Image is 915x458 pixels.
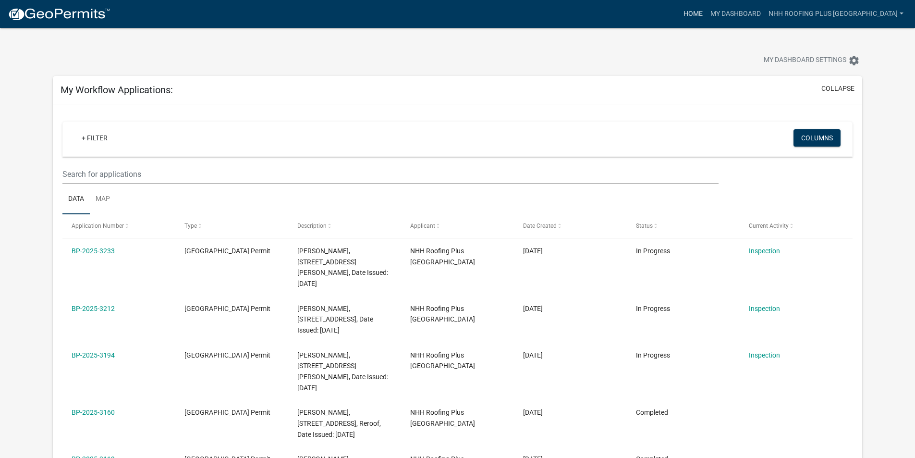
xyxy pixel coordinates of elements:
a: Data [62,184,90,215]
a: Nhh Roofing Plus [GEOGRAPHIC_DATA] [765,5,907,23]
span: NHH Roofing Plus MN [410,408,475,427]
a: Inspection [749,247,780,255]
datatable-header-cell: Type [175,214,288,237]
span: In Progress [636,351,670,359]
a: BP-2025-3212 [72,305,115,312]
datatable-header-cell: Current Activity [739,214,852,237]
span: Applicant [410,223,435,229]
span: MICHAEL W BEEL, 2775 283RD AVE NW, Reroof, Date Issued: 07/09/2025 [297,305,373,334]
span: NHH Roofing Plus MN [410,247,475,266]
span: In Progress [636,305,670,312]
span: Isanti County Building Permit [184,408,270,416]
span: My Dashboard Settings [764,55,846,66]
span: Isanti County Building Permit [184,305,270,312]
span: WAYNE SAMUELSON, 29546 FRANCIS LAKE DR NW, Reroof, Date Issued: 06/27/2025 [297,351,388,392]
a: BP-2025-3160 [72,408,115,416]
a: My Dashboard [707,5,765,23]
span: 07/24/2025 [523,247,543,255]
span: In Progress [636,247,670,255]
span: 06/23/2025 [523,351,543,359]
button: Columns [793,129,841,147]
span: Current Activity [749,223,789,229]
span: RONALD SAMPLE, 30328 ROANOKE ST NW, Reroof, Date Issued: 05/29/2025 [297,408,381,438]
datatable-header-cell: Application Number [62,214,175,237]
span: 07/08/2025 [523,305,543,312]
button: collapse [821,84,854,94]
datatable-header-cell: Date Created [514,214,627,237]
span: Completed [636,408,668,416]
span: Isanti County Building Permit [184,351,270,359]
datatable-header-cell: Status [626,214,739,237]
i: settings [848,55,860,66]
span: Application Number [72,223,124,229]
span: NHH Roofing Plus MN [410,351,475,370]
span: Date Created [523,223,557,229]
datatable-header-cell: Applicant [401,214,514,237]
span: Description [297,223,327,229]
button: My Dashboard Settingssettings [756,51,867,70]
span: LOYDENE BENJAMIN, 29144 PARTRIDGE ST NW, Reroof, Date Issued: 07/25/2025 [297,247,388,287]
span: Type [184,223,197,229]
datatable-header-cell: Description [288,214,401,237]
a: Inspection [749,305,780,312]
a: BP-2025-3233 [72,247,115,255]
a: Map [90,184,116,215]
span: Isanti County Building Permit [184,247,270,255]
a: BP-2025-3194 [72,351,115,359]
input: Search for applications [62,164,718,184]
a: Inspection [749,351,780,359]
span: Status [636,223,653,229]
a: Home [680,5,707,23]
a: + Filter [74,129,115,147]
span: NHH Roofing Plus MN [410,305,475,323]
h5: My Workflow Applications: [61,84,173,96]
span: 05/28/2025 [523,408,543,416]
